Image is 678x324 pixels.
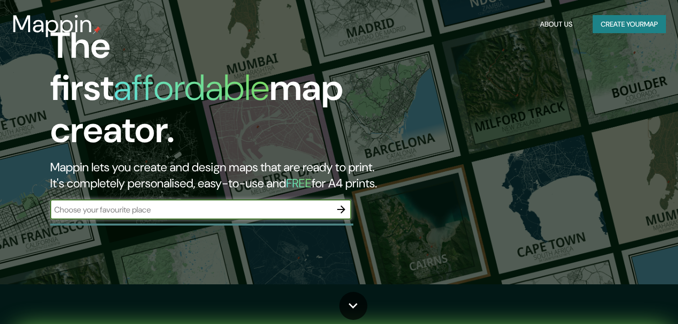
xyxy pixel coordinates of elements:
img: mappin-pin [93,26,101,34]
h2: Mappin lets you create and design maps that are ready to print. It's completely personalised, eas... [50,159,389,191]
button: Create yourmap [593,15,666,34]
h1: The first map creator. [50,25,389,159]
h5: FREE [286,175,312,191]
input: Choose your favourite place [50,204,331,215]
h3: Mappin [12,10,93,38]
button: About Us [536,15,577,34]
h1: affordable [113,64,269,111]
